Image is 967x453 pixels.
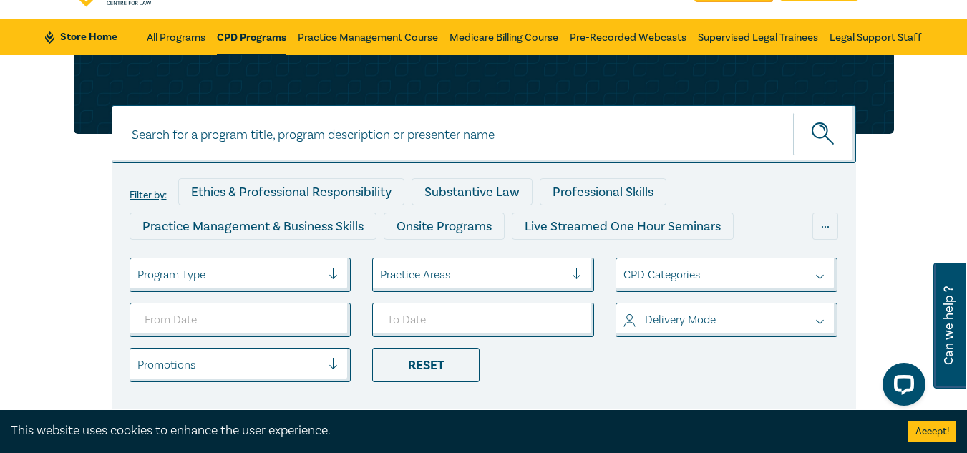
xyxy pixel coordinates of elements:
[137,267,140,283] input: select
[178,178,404,205] div: Ethics & Professional Responsibility
[112,105,856,163] input: Search for a program title, program description or presenter name
[45,29,132,45] a: Store Home
[147,19,205,55] a: All Programs
[908,421,956,442] button: Accept cookies
[137,357,140,373] input: select
[623,267,626,283] input: select
[407,247,633,274] div: Live Streamed Practical Workshops
[130,303,351,337] input: From Date
[11,422,887,440] div: This website uses cookies to enhance the user experience.
[812,213,838,240] div: ...
[130,190,167,201] label: Filter by:
[372,348,480,382] div: Reset
[130,213,376,240] div: Practice Management & Business Skills
[830,19,922,55] a: Legal Support Staff
[298,19,438,55] a: Practice Management Course
[512,213,734,240] div: Live Streamed One Hour Seminars
[623,312,626,328] input: select
[372,303,594,337] input: To Date
[698,19,818,55] a: Supervised Legal Trainees
[450,19,558,55] a: Medicare Billing Course
[380,267,383,283] input: select
[130,247,399,274] div: Live Streamed Conferences and Intensives
[570,19,686,55] a: Pre-Recorded Webcasts
[942,271,956,380] span: Can we help ?
[540,178,666,205] div: Professional Skills
[871,357,931,417] iframe: LiveChat chat widget
[384,213,505,240] div: Onsite Programs
[412,178,533,205] div: Substantive Law
[217,19,286,55] a: CPD Programs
